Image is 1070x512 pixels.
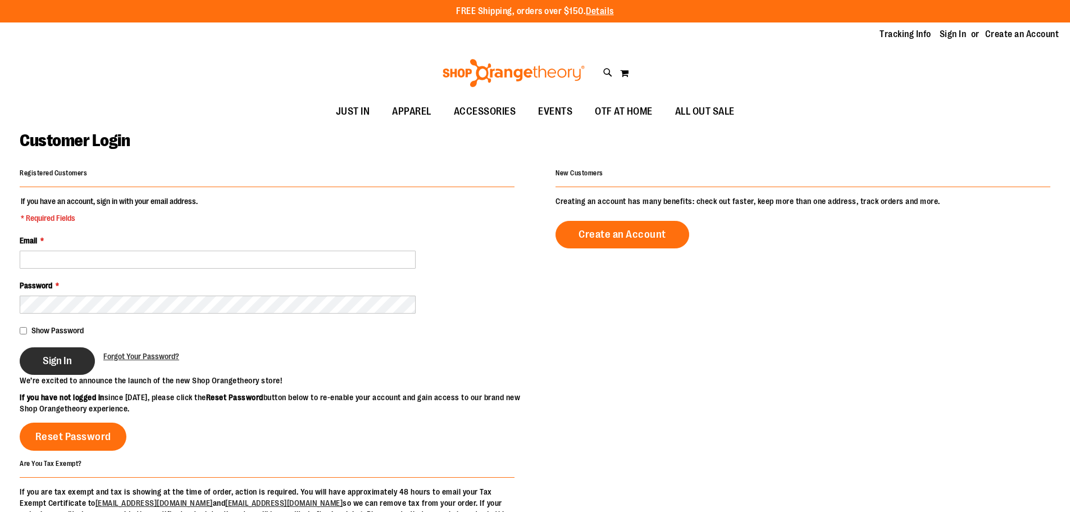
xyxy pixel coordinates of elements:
span: Forgot Your Password? [103,352,179,361]
p: Creating an account has many benefits: check out faster, keep more than one address, track orders... [556,196,1050,207]
span: Password [20,281,52,290]
span: * Required Fields [21,212,198,224]
a: Details [586,6,614,16]
span: Sign In [43,355,72,367]
span: Show Password [31,326,84,335]
a: Tracking Info [880,28,931,40]
p: since [DATE], please click the button below to re-enable your account and gain access to our bran... [20,392,535,414]
a: Forgot Your Password? [103,351,179,362]
img: Shop Orangetheory [441,59,586,87]
span: Create an Account [579,228,666,241]
strong: Reset Password [206,393,263,402]
span: ALL OUT SALE [675,99,735,124]
button: Sign In [20,347,95,375]
strong: Are You Tax Exempt? [20,459,82,467]
strong: If you have not logged in [20,393,104,402]
span: ACCESSORIES [454,99,516,124]
a: [EMAIL_ADDRESS][DOMAIN_NAME] [225,499,343,508]
strong: Registered Customers [20,169,87,177]
a: Create an Account [985,28,1059,40]
p: We’re excited to announce the launch of the new Shop Orangetheory store! [20,375,535,386]
span: JUST IN [336,99,370,124]
legend: If you have an account, sign in with your email address. [20,196,199,224]
span: APPAREL [392,99,431,124]
strong: New Customers [556,169,603,177]
span: OTF AT HOME [595,99,653,124]
span: Reset Password [35,431,111,443]
span: Customer Login [20,131,130,150]
a: Reset Password [20,423,126,451]
span: Email [20,236,37,245]
p: FREE Shipping, orders over $150. [456,5,614,18]
span: EVENTS [538,99,572,124]
a: [EMAIL_ADDRESS][DOMAIN_NAME] [95,499,213,508]
a: Create an Account [556,221,689,248]
a: Sign In [940,28,967,40]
